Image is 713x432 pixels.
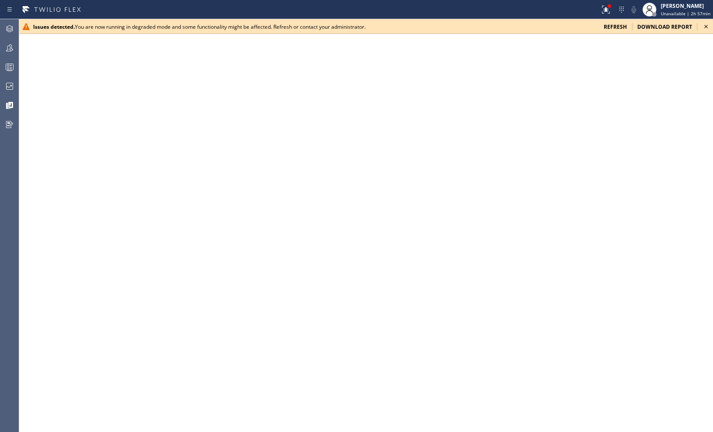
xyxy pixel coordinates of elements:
[33,23,597,30] div: You are now running in degraded mode and some functionality might be affected. Refresh or contact...
[637,23,692,30] span: download report
[604,23,627,30] span: refresh
[661,10,710,17] span: Unavailable | 2h 57min
[33,23,75,30] b: Issues detected.
[661,2,710,10] div: [PERSON_NAME]
[628,3,640,16] button: Mute
[19,19,713,432] iframe: Analyze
